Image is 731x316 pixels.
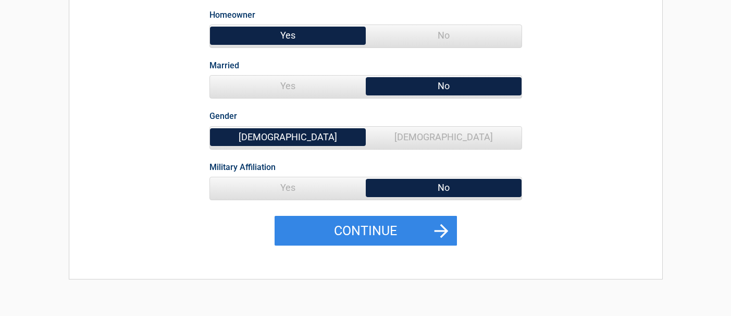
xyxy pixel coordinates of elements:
[209,109,237,123] label: Gender
[366,76,522,96] span: No
[210,177,366,198] span: Yes
[366,25,522,46] span: No
[210,127,366,148] span: [DEMOGRAPHIC_DATA]
[210,76,366,96] span: Yes
[210,25,366,46] span: Yes
[209,160,276,174] label: Military Affiliation
[366,177,522,198] span: No
[275,216,457,246] button: Continue
[366,127,522,148] span: [DEMOGRAPHIC_DATA]
[209,8,255,22] label: Homeowner
[209,58,239,72] label: Married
